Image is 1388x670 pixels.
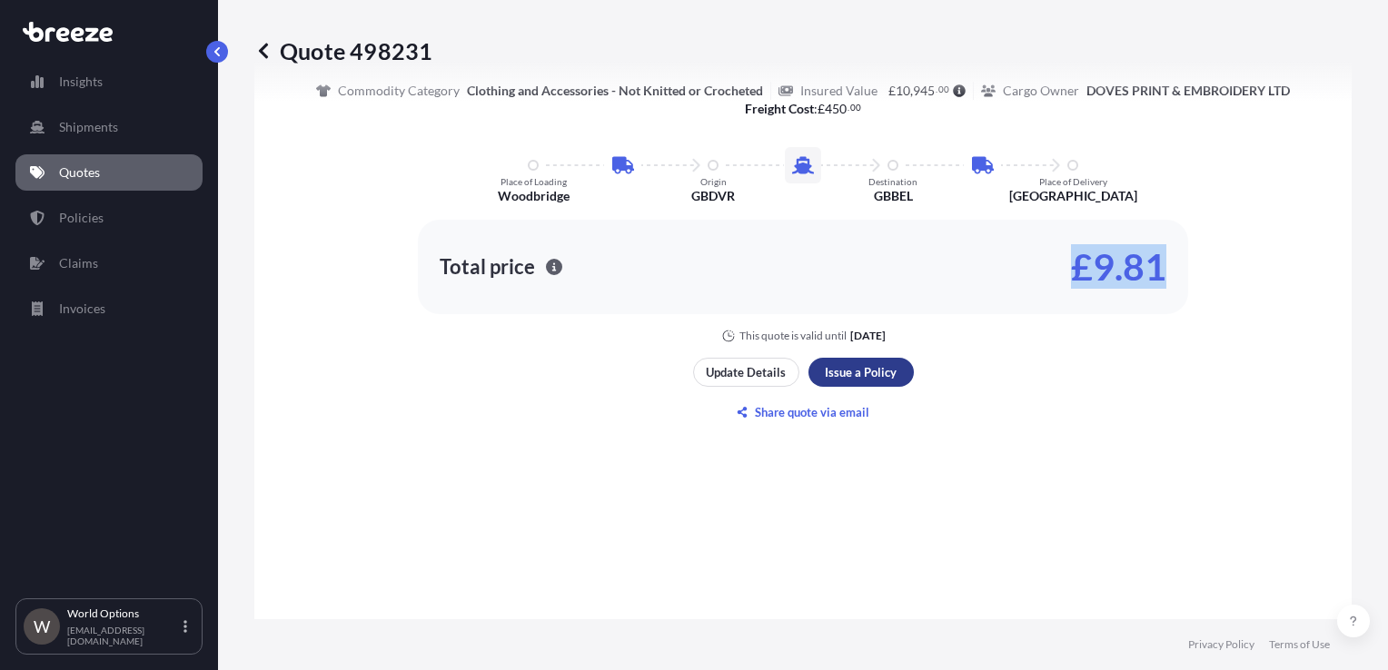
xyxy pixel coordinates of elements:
span: 00 [850,104,861,111]
a: Privacy Policy [1188,637,1254,652]
p: GBBEL [874,187,913,205]
p: Place of Delivery [1039,176,1107,187]
a: Claims [15,245,203,281]
p: £9.81 [1071,252,1166,281]
span: 450 [825,103,847,115]
p: [GEOGRAPHIC_DATA] [1009,187,1137,205]
p: Claims [59,254,98,272]
a: Quotes [15,154,203,191]
p: GBDVR [691,187,735,205]
p: Insights [59,73,103,91]
a: Terms of Use [1269,637,1330,652]
p: [EMAIL_ADDRESS][DOMAIN_NAME] [67,625,180,646]
a: Invoices [15,291,203,327]
p: World Options [67,606,180,621]
p: Quote 498231 [254,36,432,65]
p: Total price [440,258,535,276]
p: Woodbridge [498,187,570,205]
p: Issue a Policy [825,363,897,381]
p: Origin [700,176,727,187]
p: [DATE] [850,329,886,343]
button: Issue a Policy [808,358,914,387]
a: Policies [15,200,203,236]
p: : [745,100,861,118]
p: This quote is valid until [739,329,847,343]
p: Invoices [59,300,105,318]
button: Share quote via email [693,398,914,427]
p: Policies [59,209,104,227]
p: Place of Loading [501,176,567,187]
button: Update Details [693,358,799,387]
p: Update Details [706,363,786,381]
p: Quotes [59,163,100,182]
span: . [848,104,849,111]
p: Share quote via email [755,403,869,421]
span: W [34,617,50,636]
a: Shipments [15,109,203,145]
a: Insights [15,64,203,100]
b: Freight Cost [745,101,814,116]
p: Shipments [59,118,118,136]
p: Destination [868,176,917,187]
span: £ [818,103,825,115]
